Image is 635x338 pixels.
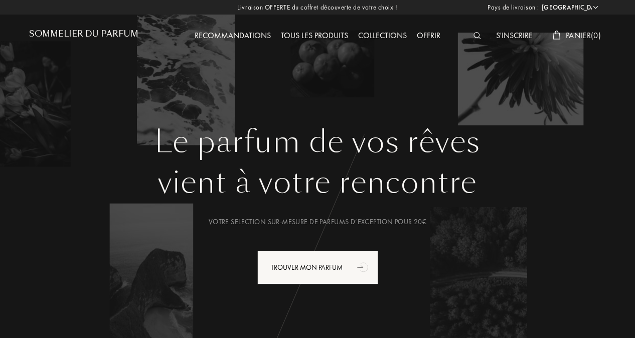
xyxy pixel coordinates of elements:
[276,30,353,41] a: Tous les produits
[412,30,445,41] a: Offrir
[190,30,276,41] a: Recommandations
[29,29,138,43] a: Sommelier du Parfum
[37,160,598,205] div: vient à votre rencontre
[353,30,412,41] a: Collections
[250,251,386,284] a: Trouver mon parfumanimation
[491,30,538,41] a: S'inscrire
[353,30,412,43] div: Collections
[488,3,539,13] span: Pays de livraison :
[257,251,378,284] div: Trouver mon parfum
[566,30,601,41] span: Panier ( 0 )
[354,257,374,277] div: animation
[29,29,138,39] h1: Sommelier du Parfum
[37,124,598,160] h1: Le parfum de vos rêves
[276,30,353,43] div: Tous les produits
[37,217,598,227] div: Votre selection sur-mesure de parfums d’exception pour 20€
[412,30,445,43] div: Offrir
[553,31,561,40] img: cart_white.svg
[473,32,481,39] img: search_icn_white.svg
[491,30,538,43] div: S'inscrire
[190,30,276,43] div: Recommandations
